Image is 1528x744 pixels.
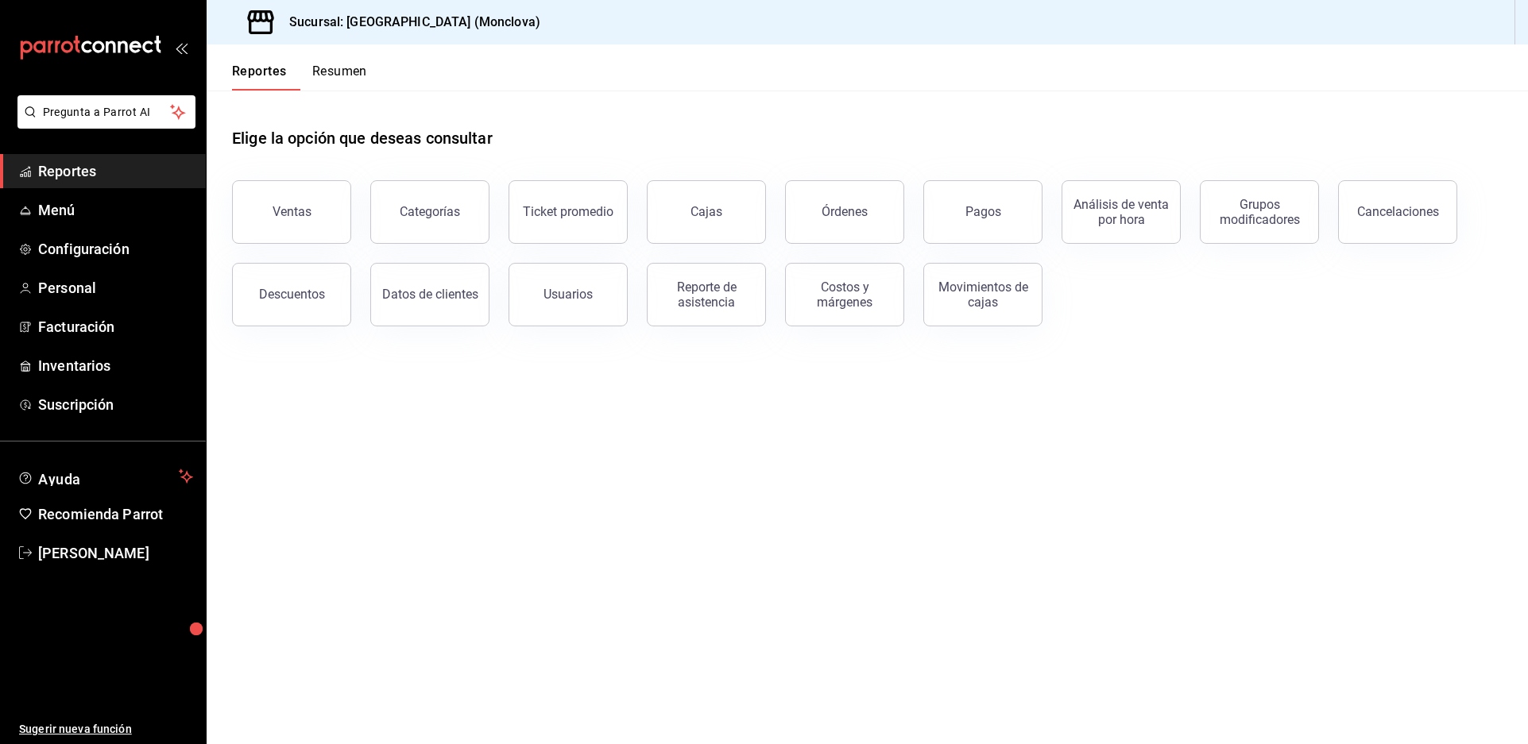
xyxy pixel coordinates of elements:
[1357,204,1439,219] div: Cancelaciones
[38,160,193,182] span: Reportes
[38,199,193,221] span: Menú
[232,180,351,244] button: Ventas
[965,204,1001,219] div: Pagos
[232,126,493,150] h1: Elige la opción que deseas consultar
[647,263,766,326] button: Reporte de asistencia
[691,204,722,219] div: Cajas
[647,180,766,244] button: Cajas
[11,115,195,132] a: Pregunta a Parrot AI
[1200,180,1319,244] button: Grupos modificadores
[785,180,904,244] button: Órdenes
[509,180,628,244] button: Ticket promedio
[1210,197,1309,227] div: Grupos modificadores
[38,316,193,337] span: Facturación
[38,467,172,486] span: Ayuda
[400,204,460,219] div: Categorías
[1338,180,1457,244] button: Cancelaciones
[822,204,868,219] div: Órdenes
[657,279,756,310] div: Reporte de asistencia
[382,287,478,302] div: Datos de clientes
[232,263,351,326] button: Descuentos
[523,204,613,219] div: Ticket promedio
[38,394,193,415] span: Suscripción
[934,279,1032,310] div: Movimientos de cajas
[38,238,193,260] span: Configuración
[175,41,188,54] button: open_drawer_menu
[17,95,195,129] button: Pregunta a Parrot AI
[923,263,1043,326] button: Movimientos de cajas
[312,64,367,91] button: Resumen
[785,263,904,326] button: Costos y márgenes
[232,64,367,91] div: navigation tabs
[795,279,894,310] div: Costos y márgenes
[509,263,628,326] button: Usuarios
[38,355,193,376] span: Inventarios
[544,287,593,302] div: Usuarios
[923,180,1043,244] button: Pagos
[370,180,489,244] button: Categorías
[19,721,193,738] span: Sugerir nueva función
[1062,180,1181,244] button: Análisis de venta por hora
[273,204,311,219] div: Ventas
[1072,197,1170,227] div: Análisis de venta por hora
[259,287,325,302] div: Descuentos
[277,13,540,32] h3: Sucursal: [GEOGRAPHIC_DATA] (Monclova)
[232,64,287,91] button: Reportes
[38,542,193,564] span: [PERSON_NAME]
[43,104,171,121] span: Pregunta a Parrot AI
[370,263,489,326] button: Datos de clientes
[38,503,193,525] span: Recomienda Parrot
[38,277,193,299] span: Personal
